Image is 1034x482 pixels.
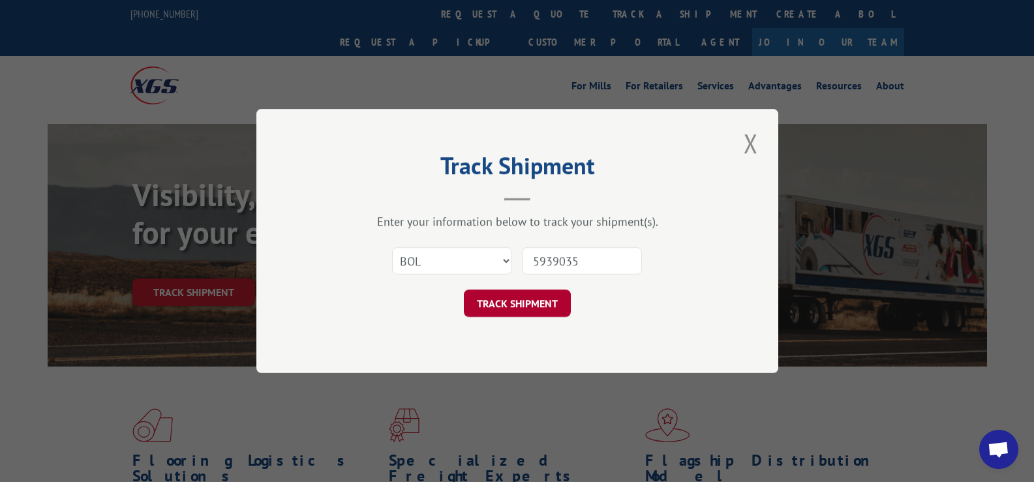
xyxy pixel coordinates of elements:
input: Number(s) [522,247,642,275]
a: Open chat [979,430,1018,469]
div: Enter your information below to track your shipment(s). [322,214,713,229]
h2: Track Shipment [322,157,713,181]
button: Close modal [740,125,762,161]
button: TRACK SHIPMENT [464,290,571,317]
